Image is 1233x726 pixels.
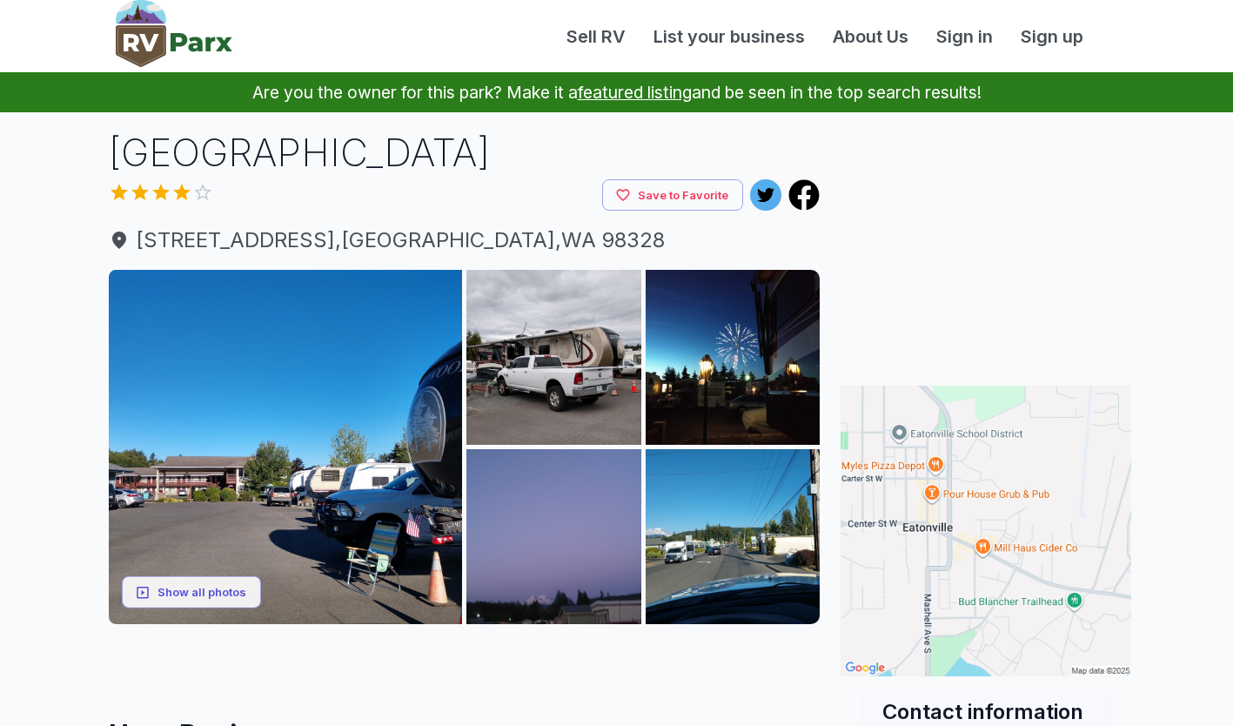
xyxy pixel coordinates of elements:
[109,225,821,256] span: [STREET_ADDRESS] , [GEOGRAPHIC_DATA] , WA 98328
[109,225,821,256] a: [STREET_ADDRESS],[GEOGRAPHIC_DATA],WA 98328
[466,449,641,624] img: AAcXr8py_PUGd5D8I2lATyOFBMvqyZgsZB7nqPMqOiDE8qAcv3Iy4Fyf6kHzfAx58UApmnlNT2o_eQN-07AsWIsqmMBak7S4X...
[1007,24,1097,50] a: Sign up
[646,270,821,445] img: AAcXr8qd9mU1pg33GHXL5aNWIxuOqxeK7NlyQINVrwfzgD0_I8VNCiLZuP71cX8xWIxD1e49wgqEJ7OaEV9iiXmxe0tmN5coh...
[640,24,819,50] a: List your business
[922,24,1007,50] a: Sign in
[21,72,1212,112] p: Are you the owner for this park? Make it a and be seen in the top search results!
[841,386,1131,676] img: Map for Mill Village RV Park
[841,126,1131,344] iframe: Advertisement
[109,624,821,702] iframe: Advertisement
[819,24,922,50] a: About Us
[646,449,821,624] img: AAcXr8rDGnWTXjyQcA2iM-t5kGbUCMm61vjJIr31h-dtBFeZpO4LO1ItkSfcuvYDfUnA6Gu39hBFz7AqdTyBPAsU_WeOuq3RV...
[882,697,1089,726] h2: Contact information
[109,270,463,624] img: AAcXr8rKQouna3UE1aqDBd1RKut9TQngnOD2CUCl2s_VNhsfzG48xFRc4TQHLpWXTSv4JYFlPwddZeSk8YFb0wIzpGNiyNq0g...
[109,126,821,179] h1: [GEOGRAPHIC_DATA]
[602,179,743,212] button: Save to Favorite
[553,24,640,50] a: Sell RV
[578,82,692,103] a: featured listing
[466,270,641,445] img: AAcXr8qae2ZpKnJ4rbQv68GF-59sTCxDGVv54F_IlDbCpK2rG-ciVAppHVeKOs-i3M_KVr-lMrKiHqF_OgyRNL3UoAlWqBwdV...
[122,576,261,608] button: Show all photos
